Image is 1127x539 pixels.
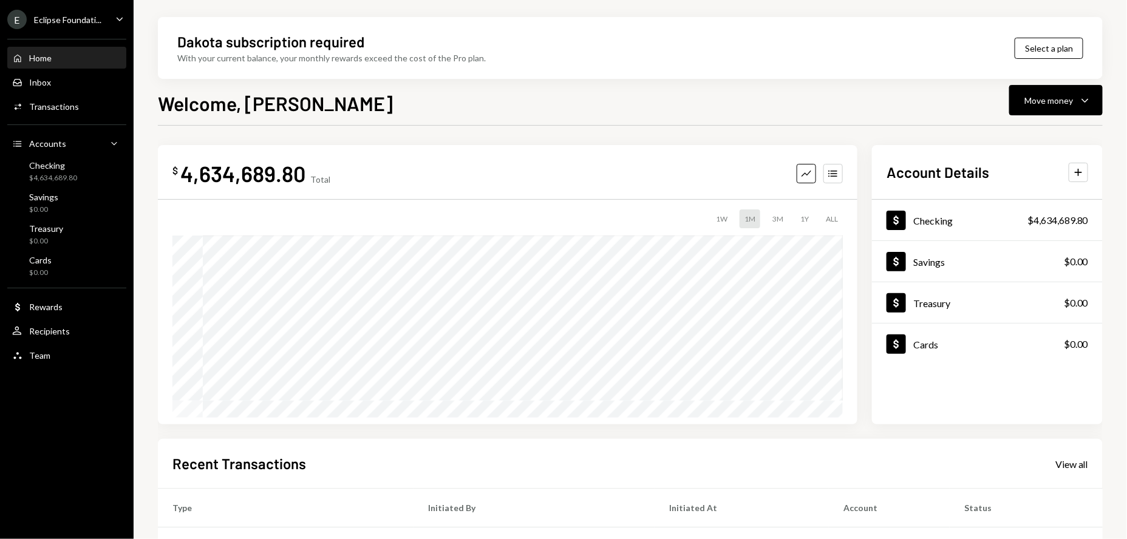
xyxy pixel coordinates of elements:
[7,296,126,317] a: Rewards
[172,453,306,473] h2: Recent Transactions
[872,200,1103,240] a: Checking$4,634,689.80
[872,324,1103,364] a: Cards$0.00
[29,326,70,336] div: Recipients
[1027,213,1088,228] div: $4,634,689.80
[768,209,788,228] div: 3M
[887,162,989,182] h2: Account Details
[821,209,843,228] div: ALL
[829,489,950,527] th: Account
[158,91,393,115] h1: Welcome, [PERSON_NAME]
[29,173,77,183] div: $4,634,689.80
[29,138,66,149] div: Accounts
[7,132,126,154] a: Accounts
[414,489,655,527] th: Initiated By
[29,302,63,312] div: Rewards
[34,15,101,25] div: Eclipse Foundati...
[29,255,52,265] div: Cards
[1009,85,1103,115] button: Move money
[177,32,364,52] div: Dakota subscription required
[29,101,79,112] div: Transactions
[1064,254,1088,269] div: $0.00
[158,489,414,527] th: Type
[29,236,63,246] div: $0.00
[913,256,945,268] div: Savings
[7,220,126,249] a: Treasury$0.00
[740,209,760,228] div: 1M
[913,339,938,350] div: Cards
[711,209,732,228] div: 1W
[310,174,330,185] div: Total
[1055,457,1088,470] a: View all
[1064,337,1088,351] div: $0.00
[7,71,126,93] a: Inbox
[29,350,50,361] div: Team
[7,344,126,366] a: Team
[1064,296,1088,310] div: $0.00
[29,192,58,202] div: Savings
[29,223,63,234] div: Treasury
[950,489,1103,527] th: Status
[7,10,27,29] div: E
[29,268,52,278] div: $0.00
[29,205,58,215] div: $0.00
[7,251,126,280] a: Cards$0.00
[180,160,305,187] div: 4,634,689.80
[795,209,814,228] div: 1Y
[872,241,1103,282] a: Savings$0.00
[29,53,52,63] div: Home
[7,47,126,69] a: Home
[872,282,1103,323] a: Treasury$0.00
[29,160,77,171] div: Checking
[172,164,178,177] div: $
[7,95,126,117] a: Transactions
[1055,458,1088,470] div: View all
[177,52,486,64] div: With your current balance, your monthly rewards exceed the cost of the Pro plan.
[1024,94,1073,107] div: Move money
[7,188,126,217] a: Savings$0.00
[1015,38,1083,59] button: Select a plan
[913,297,950,309] div: Treasury
[655,489,829,527] th: Initiated At
[29,77,51,87] div: Inbox
[7,320,126,342] a: Recipients
[913,215,953,226] div: Checking
[7,157,126,186] a: Checking$4,634,689.80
